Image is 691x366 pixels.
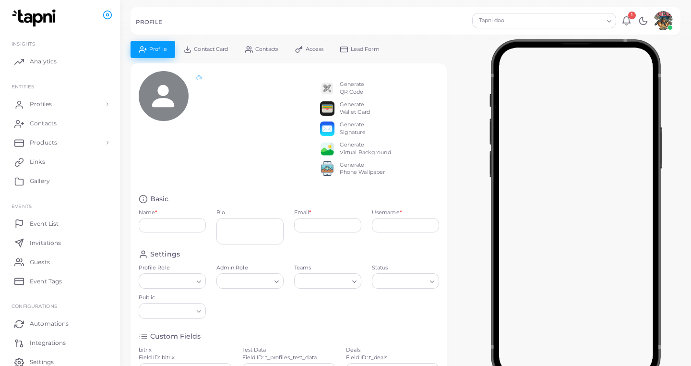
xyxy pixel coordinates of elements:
[216,264,284,272] label: Admin Role
[320,122,334,136] img: email.png
[7,314,113,333] a: Automations
[376,276,426,286] input: Search for option
[150,195,169,204] h4: Basic
[619,16,634,26] a: 1
[150,250,180,259] h4: Settings
[7,214,113,233] a: Event List
[139,264,206,272] label: Profile Role
[216,273,284,289] div: Search for option
[340,161,385,177] div: Generate Phone Wallpaper
[477,16,547,25] span: Tapni doo
[7,133,113,152] a: Products
[30,220,59,228] span: Event List
[12,84,34,89] span: ENTITIES
[143,276,193,286] input: Search for option
[150,332,201,341] h4: Custom Fields
[320,161,334,176] img: 522fc3d1c3555ff804a1a379a540d0107ed87845162a92721bf5e2ebbcc3ae6c.png
[30,339,66,347] span: Integrations
[7,114,113,133] a: Contacts
[7,152,113,171] a: Links
[7,271,113,291] a: Event Tags
[30,100,52,109] span: Profiles
[30,319,69,328] span: Automations
[320,142,334,156] img: e64e04433dee680bcc62d3a6779a8f701ecaf3be228fb80ea91b313d80e16e10.png
[372,273,439,289] div: Search for option
[30,119,57,128] span: Contacts
[216,209,284,217] label: Bio
[30,158,45,166] span: Links
[242,346,317,362] label: Test Data Field ID: t_profiles_test_data
[143,306,193,317] input: Search for option
[139,303,206,318] div: Search for option
[294,264,361,272] label: Teams
[306,47,324,52] span: Access
[30,177,50,185] span: Gallery
[139,209,157,217] label: Name
[7,171,113,191] a: Gallery
[294,273,361,289] div: Search for option
[221,276,271,286] input: Search for option
[7,95,113,114] a: Profiles
[340,81,365,96] div: Generate QR Code
[320,101,334,116] img: apple-wallet.png
[7,252,113,271] a: Guests
[548,15,603,26] input: Search for option
[30,138,57,147] span: Products
[296,276,348,286] input: Search for option
[9,9,62,27] img: logo
[30,258,50,267] span: Guests
[12,41,35,47] span: INSIGHTS
[139,294,206,302] label: Public
[472,13,616,28] div: Search for option
[372,209,402,217] label: Username
[255,47,278,52] span: Contacts
[149,47,167,52] span: Profile
[139,346,175,362] label: bitrix Field ID: bitrix
[30,57,57,66] span: Analytics
[351,47,380,52] span: Lead Form
[340,141,391,157] div: Generate Virtual Background
[654,11,673,30] img: avatar
[294,209,311,217] label: Email
[139,273,206,289] div: Search for option
[320,81,334,96] img: qr2.png
[30,277,62,286] span: Event Tags
[346,346,388,362] label: Deals Field ID: t_deals
[12,303,57,309] span: Configurations
[651,11,675,30] a: avatar
[628,12,636,19] span: 1
[12,203,32,209] span: EVENTS
[194,47,228,52] span: Contact Card
[372,264,439,272] label: Status
[340,121,366,136] div: Generate Signature
[136,19,162,25] h5: PROFILE
[196,74,202,81] a: @
[7,233,113,252] a: Invitations
[30,239,61,247] span: Invitations
[7,333,113,353] a: Integrations
[7,52,113,71] a: Analytics
[340,101,370,116] div: Generate Wallet Card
